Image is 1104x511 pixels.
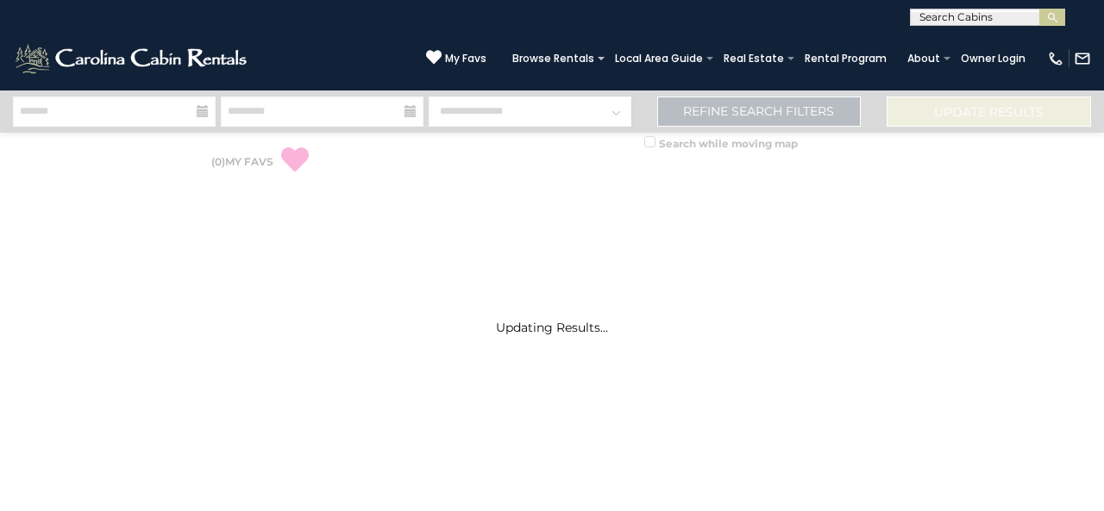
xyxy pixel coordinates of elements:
a: Real Estate [715,47,793,71]
img: mail-regular-white.png [1074,50,1091,67]
img: phone-regular-white.png [1047,50,1064,67]
img: White-1-2.png [13,41,252,76]
a: Rental Program [796,47,895,71]
a: About [899,47,949,71]
a: Owner Login [952,47,1034,71]
a: Local Area Guide [606,47,712,71]
span: My Favs [445,51,486,66]
a: Browse Rentals [504,47,603,71]
a: My Favs [426,49,486,67]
